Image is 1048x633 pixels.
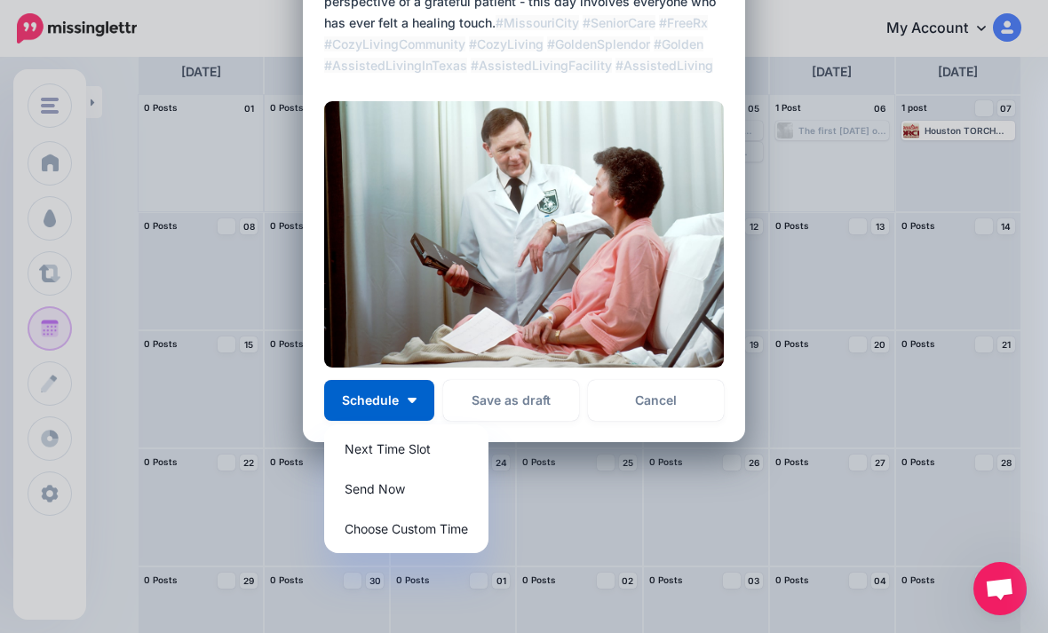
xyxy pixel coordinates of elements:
[324,424,488,553] div: Schedule
[324,380,434,421] button: Schedule
[331,471,481,506] a: Send Now
[588,380,724,421] a: Cancel
[342,394,399,407] span: Schedule
[443,380,579,421] button: Save as draft
[331,511,481,546] a: Choose Custom Time
[408,398,417,403] img: arrow-down-white.png
[324,101,724,368] img: I21FWG4LE6OYTX13SW8D7EPBZOCBEHSF.jpg
[331,431,481,466] a: Next Time Slot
